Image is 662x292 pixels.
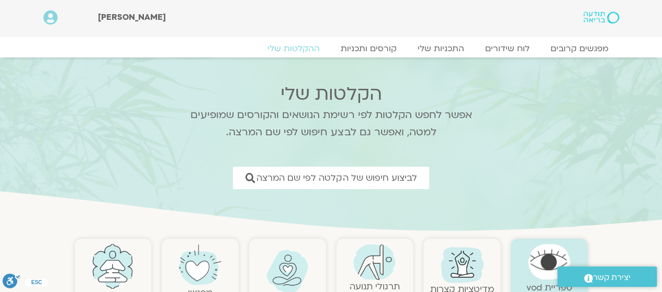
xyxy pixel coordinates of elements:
[557,266,657,287] a: יצירת קשר
[593,271,631,285] span: יצירת קשר
[475,43,540,54] a: לוח שידורים
[177,107,486,141] p: אפשר לחפש הקלטות לפי רשימת הנושאים והקורסים שמופיעים למטה, ואפשר גם לבצע חיפוש לפי שם המרצה.
[256,173,417,183] span: לביצוע חיפוש של הקלטה לפי שם המרצה
[98,11,166,23] span: [PERSON_NAME]
[177,84,486,104] h2: הקלטות שלי
[330,43,407,54] a: קורסים ותכניות
[407,43,475,54] a: התכניות שלי
[43,43,619,54] nav: Menu
[233,167,429,189] a: לביצוע חיפוש של הקלטה לפי שם המרצה
[257,43,330,54] a: ההקלטות שלי
[540,43,619,54] a: מפגשים קרובים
